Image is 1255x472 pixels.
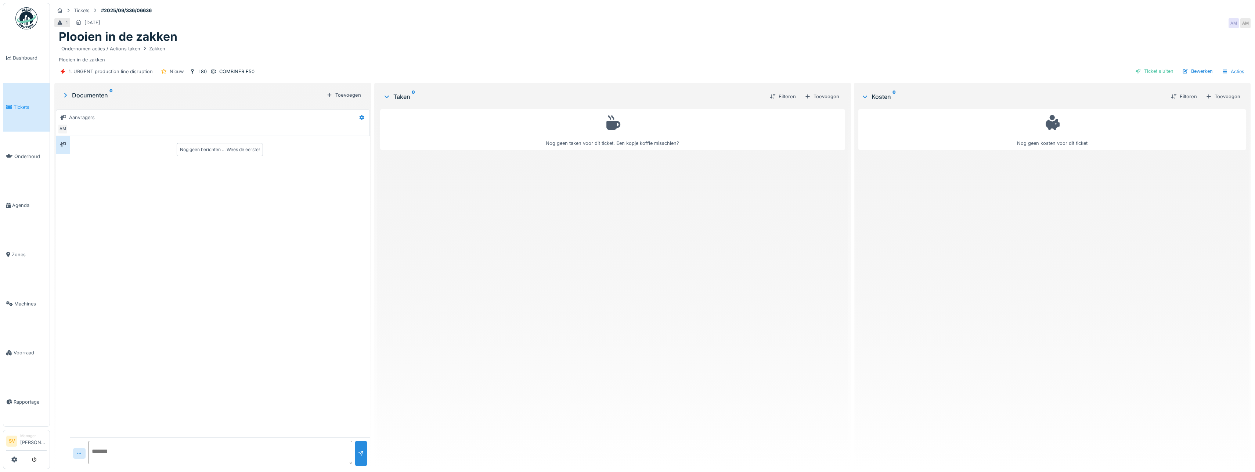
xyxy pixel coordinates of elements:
div: Bewerken [1179,66,1216,76]
div: Plooien in de zakken [59,44,1246,63]
div: AM [1240,18,1251,28]
div: Manager [20,433,47,439]
div: [DATE] [84,19,100,26]
div: Toevoegen [802,92,842,101]
div: Nog geen berichten … Wees de eerste! [180,146,260,153]
div: Documenten [62,91,324,100]
div: Filteren [767,92,799,101]
a: Onderhoud [3,132,50,181]
a: Machines [3,279,50,328]
div: Ondernomen acties / Actions taken Zakken [61,45,165,52]
div: COMBINER F50 [219,68,255,75]
div: AM [58,124,68,134]
div: Nog geen taken voor dit ticket. Een kopje koffie misschien? [385,112,840,147]
div: L80 [198,68,207,75]
div: Acties [1219,66,1248,77]
div: Aanvragers [69,114,95,121]
a: Tickets [3,83,50,132]
span: Dashboard [13,54,47,61]
div: AM [1229,18,1239,28]
div: Nieuw [170,68,184,75]
span: Tickets [14,104,47,111]
div: Taken [383,92,764,101]
h1: Plooien in de zakken [59,30,177,44]
div: Ticket sluiten [1132,66,1176,76]
sup: 0 [412,92,415,101]
span: Machines [14,300,47,307]
div: Kosten [861,92,1165,101]
div: Filteren [1168,92,1200,101]
a: Zones [3,230,50,279]
span: Rapportage [14,398,47,405]
sup: 0 [892,92,896,101]
a: SV Manager[PERSON_NAME] [6,433,47,451]
li: SV [6,436,17,447]
sup: 0 [109,91,113,100]
img: Badge_color-CXgf-gQk.svg [15,7,37,29]
div: Toevoegen [324,90,364,100]
a: Agenda [3,181,50,230]
div: 1. URGENT production line disruption [69,68,153,75]
span: Voorraad [14,349,47,356]
a: Rapportage [3,378,50,427]
div: Toevoegen [1203,92,1243,101]
span: Zones [12,251,47,258]
div: 1 [66,19,68,26]
div: Tickets [74,7,90,14]
strong: #2025/09/336/06636 [98,7,155,14]
li: [PERSON_NAME] [20,433,47,449]
a: Voorraad [3,328,50,378]
a: Dashboard [3,33,50,83]
span: Onderhoud [14,153,47,160]
span: Agenda [12,202,47,209]
div: Nog geen kosten voor dit ticket [863,112,1241,147]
